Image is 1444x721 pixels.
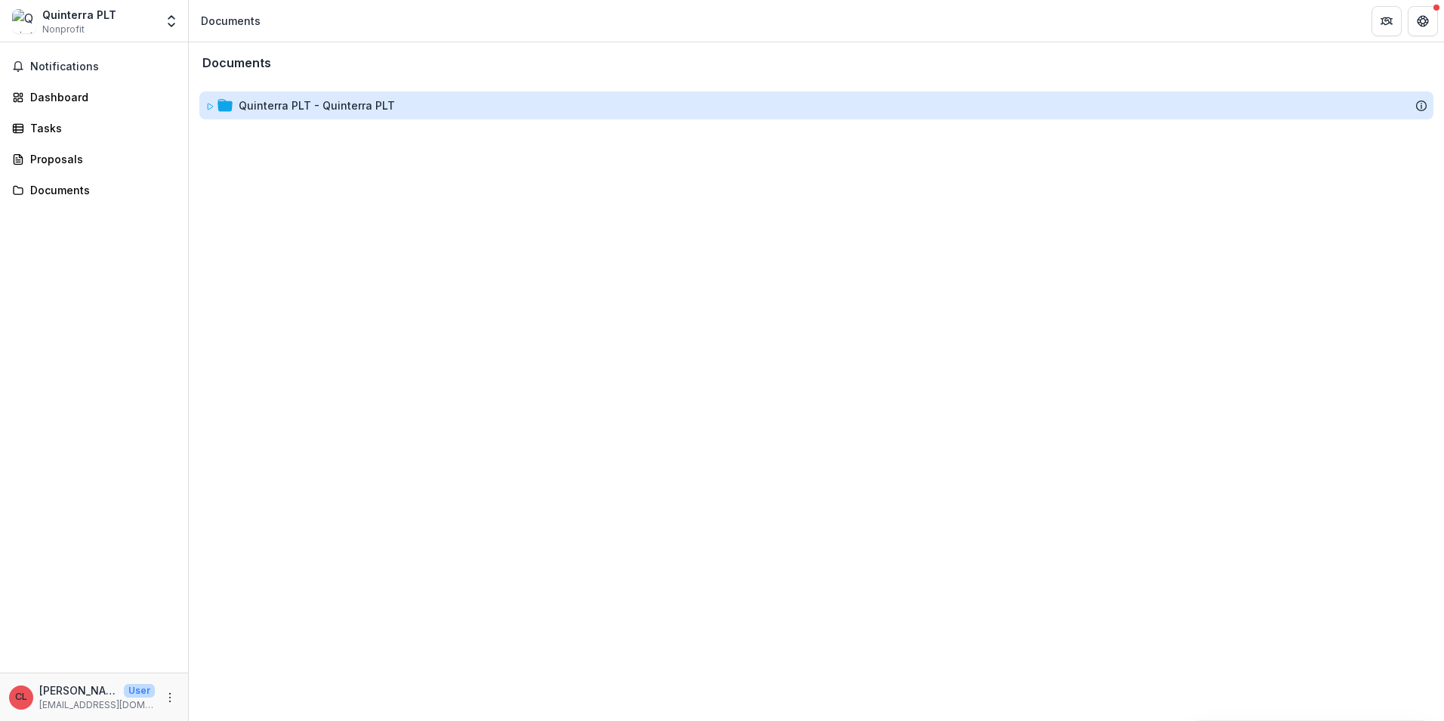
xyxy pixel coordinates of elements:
[42,7,116,23] div: Quinterra PLT
[124,684,155,698] p: User
[201,13,261,29] div: Documents
[30,89,170,105] div: Dashboard
[30,120,170,136] div: Tasks
[42,23,85,36] span: Nonprofit
[1371,6,1402,36] button: Partners
[202,56,271,70] h3: Documents
[30,182,170,198] div: Documents
[6,85,182,110] a: Dashboard
[6,116,182,141] a: Tasks
[15,692,27,702] div: Cheong Yen Ling
[161,6,182,36] button: Open entity switcher
[239,97,395,113] div: Quinterra PLT - Quinterra PLT
[199,91,1433,119] div: Quinterra PLT - Quinterra PLT
[6,147,182,172] a: Proposals
[1408,6,1438,36] button: Get Help
[195,10,267,32] nav: breadcrumb
[6,54,182,79] button: Notifications
[12,9,36,33] img: Quinterra PLT
[30,151,170,167] div: Proposals
[39,698,155,712] p: [EMAIL_ADDRESS][DOMAIN_NAME]
[30,60,176,73] span: Notifications
[39,682,118,698] p: [PERSON_NAME] [PERSON_NAME]
[6,178,182,203] a: Documents
[161,689,179,707] button: More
